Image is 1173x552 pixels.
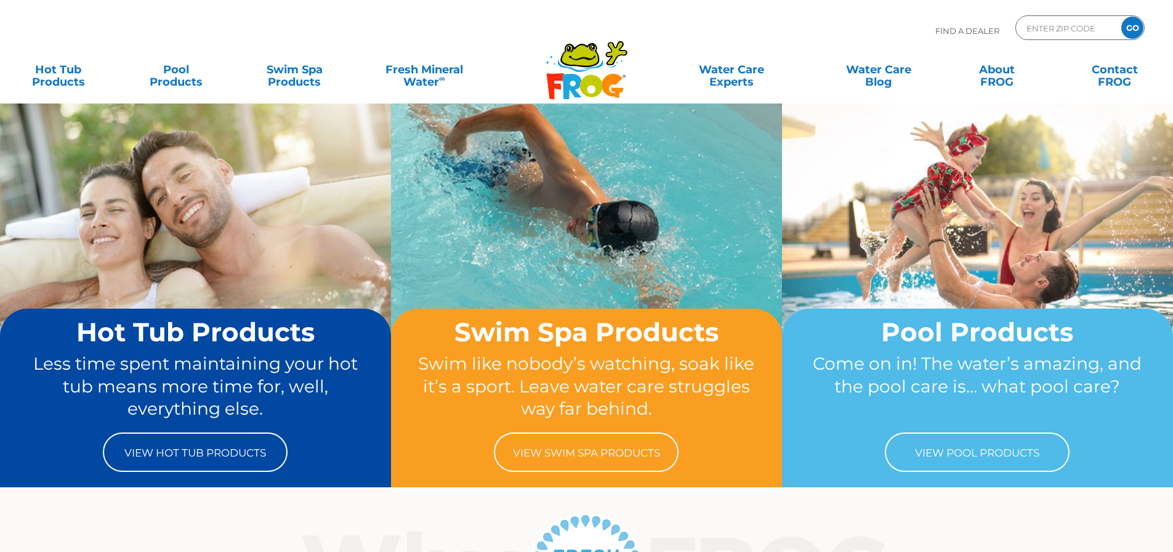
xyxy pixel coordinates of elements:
img: Frog Products Logo [539,25,634,100]
img: home-banner-swim-spa-short [391,103,782,395]
a: ContactFROG [1069,57,1161,82]
p: Come on in! The water’s amazing, and the pool care is… what pool care? [805,352,1150,420]
a: Water CareExperts [657,57,806,82]
h2: Swim Spa Products [414,318,759,346]
h2: Pool Products [805,318,1150,346]
p: Less time spent maintaining your hot tub means more time for, well, everything else. [23,352,368,420]
p: Swim like nobody’s watching, soak like it’s a sport. Leave water care struggles way far behind. [414,352,759,420]
sup: ∞ [439,73,445,83]
a: View Pool Products [885,432,1070,472]
a: Water CareBlog [832,57,924,82]
h2: Hot Tub Products [23,318,368,346]
a: Hot TubProducts [12,57,104,82]
a: Fresh MineralWater∞ [366,57,482,82]
a: View Hot Tub Products [103,432,288,472]
a: PoolProducts [131,57,222,82]
a: View Swim Spa Products [494,432,679,472]
a: AboutFROG [951,57,1042,82]
img: home-banner-pool-short [782,103,1173,395]
input: GO [1121,17,1143,39]
p: Find A Dealer [935,15,999,46]
a: Swim SpaProducts [249,57,341,82]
